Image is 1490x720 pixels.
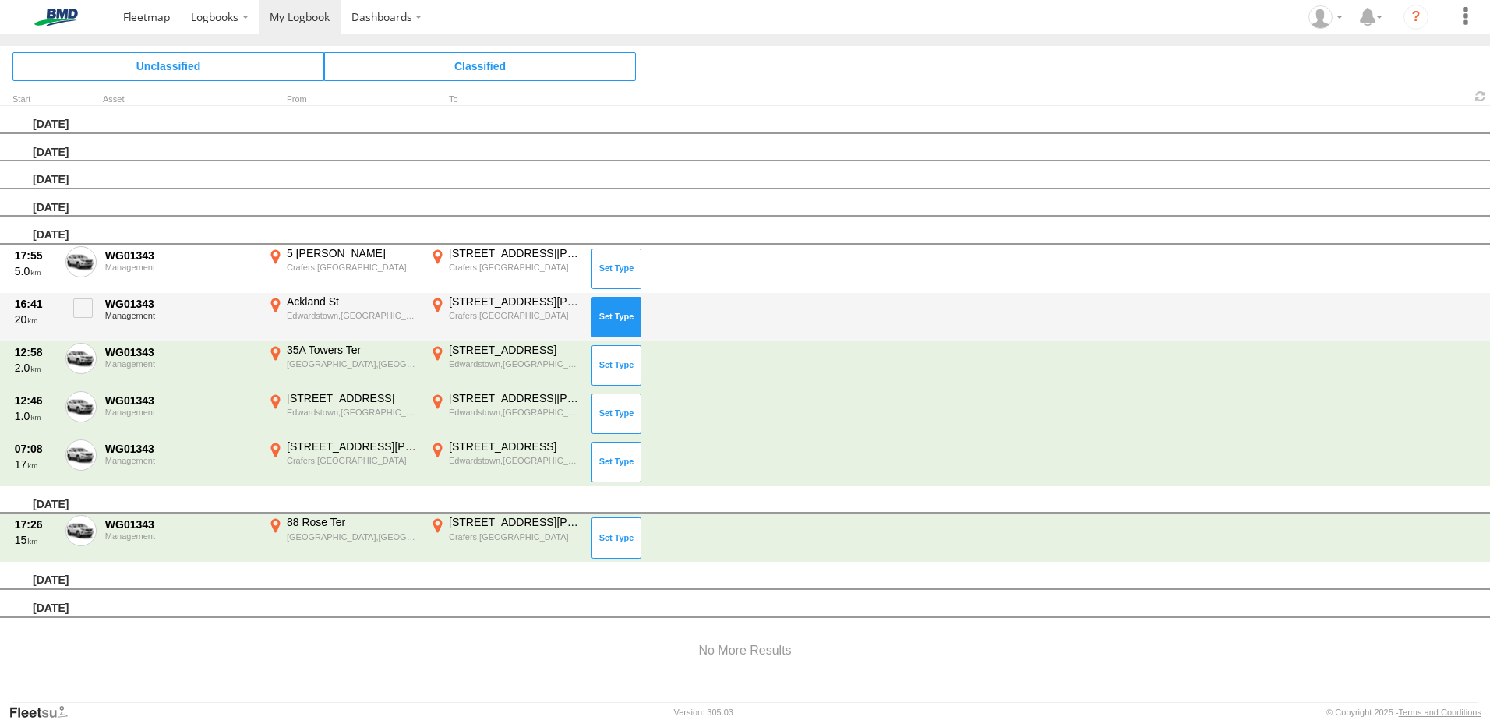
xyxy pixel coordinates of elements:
div: 07:08 [15,442,57,456]
div: Click to Sort [12,96,59,104]
a: Visit our Website [9,704,80,720]
label: Click to View Event Location [427,246,583,291]
div: Management [105,311,256,320]
span: Click to view Unclassified Trips [12,52,324,80]
div: [STREET_ADDRESS][PERSON_NAME] [287,439,418,454]
div: [STREET_ADDRESS][PERSON_NAME] [449,246,581,260]
label: Click to View Event Location [427,439,583,485]
div: [STREET_ADDRESS][PERSON_NAME] [449,391,581,405]
label: Click to View Event Location [265,391,421,436]
button: Click to Set [591,442,641,482]
div: 15 [15,533,57,547]
div: [GEOGRAPHIC_DATA],[GEOGRAPHIC_DATA] [287,531,418,542]
div: WG01343 [105,517,256,531]
div: 12:46 [15,394,57,408]
div: 17 [15,457,57,471]
div: [STREET_ADDRESS][PERSON_NAME] [449,295,581,309]
div: 88 Rose Ter [287,515,418,529]
label: Click to View Event Location [265,439,421,485]
button: Click to Set [591,297,641,337]
div: From [265,96,421,104]
div: WG01343 [105,394,256,408]
div: Edwardstown,[GEOGRAPHIC_DATA] [449,455,581,466]
img: bmd-logo.svg [16,9,97,26]
div: © Copyright 2025 - [1326,708,1481,717]
div: 17:26 [15,517,57,531]
div: Crafers,[GEOGRAPHIC_DATA] [287,262,418,273]
span: Click to view Classified Trips [324,52,636,80]
label: Click to View Event Location [427,295,583,340]
div: Version: 305.03 [674,708,733,717]
div: [STREET_ADDRESS] [449,343,581,357]
div: [STREET_ADDRESS] [287,391,418,405]
div: [STREET_ADDRESS][PERSON_NAME] [449,515,581,529]
button: Click to Set [591,345,641,386]
div: Edwardstown,[GEOGRAPHIC_DATA] [449,358,581,369]
div: WG01343 [105,345,256,359]
div: Management [105,263,256,272]
label: Click to View Event Location [427,391,583,436]
div: [GEOGRAPHIC_DATA],[GEOGRAPHIC_DATA] [287,358,418,369]
div: 20 [15,312,57,326]
div: Crafers,[GEOGRAPHIC_DATA] [449,262,581,273]
label: Click to View Event Location [265,246,421,291]
div: Crafers,[GEOGRAPHIC_DATA] [449,310,581,321]
label: Click to View Event Location [265,343,421,388]
div: Ackland St [287,295,418,309]
div: Edwardstown,[GEOGRAPHIC_DATA] [287,310,418,321]
div: Management [105,408,256,417]
button: Click to Set [591,249,641,289]
div: WG01343 [105,249,256,263]
div: WG01343 [105,442,256,456]
div: 5.0 [15,264,57,278]
a: Terms and Conditions [1399,708,1481,717]
div: 2.0 [15,361,57,375]
div: Ben Howell [1303,5,1348,29]
label: Click to View Event Location [427,515,583,560]
div: 35A Towers Ter [287,343,418,357]
div: To [427,96,583,104]
div: 12:58 [15,345,57,359]
button: Click to Set [591,517,641,558]
span: Refresh [1471,89,1490,104]
div: Management [105,456,256,465]
label: Click to View Event Location [265,515,421,560]
div: 17:55 [15,249,57,263]
div: Asset [103,96,259,104]
div: WG01343 [105,297,256,311]
div: Edwardstown,[GEOGRAPHIC_DATA] [449,407,581,418]
div: Management [105,359,256,369]
i: ? [1403,5,1428,30]
div: Crafers,[GEOGRAPHIC_DATA] [449,531,581,542]
button: Click to Set [591,394,641,434]
div: Edwardstown,[GEOGRAPHIC_DATA] [287,407,418,418]
label: Click to View Event Location [265,295,421,340]
div: 1.0 [15,409,57,423]
label: Click to View Event Location [427,343,583,388]
div: Crafers,[GEOGRAPHIC_DATA] [287,455,418,466]
div: 5 [PERSON_NAME] [287,246,418,260]
div: Management [105,531,256,541]
div: [STREET_ADDRESS] [449,439,581,454]
div: 16:41 [15,297,57,311]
